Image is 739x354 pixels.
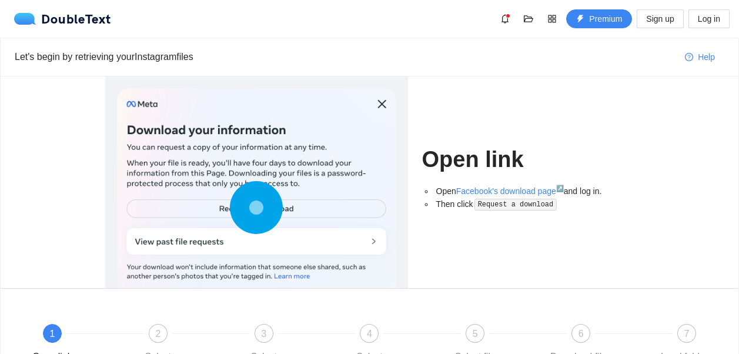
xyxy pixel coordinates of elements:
[473,329,478,339] span: 5
[155,329,160,339] span: 2
[261,329,266,339] span: 3
[579,329,584,339] span: 6
[646,12,674,25] span: Sign up
[15,49,676,64] div: Let's begin by retrieving your Instagram files
[434,198,634,211] li: Then click
[556,185,564,192] sup: ↗
[520,14,537,24] span: folder-open
[684,329,690,339] span: 7
[496,9,514,28] button: bell
[688,9,730,28] button: Log in
[589,12,622,25] span: Premium
[566,9,632,28] button: thunderboltPremium
[496,14,514,24] span: bell
[367,329,372,339] span: 4
[576,15,584,24] span: thunderbolt
[456,186,564,196] a: Facebook's download page↗
[474,199,557,211] code: Request a download
[698,51,715,64] span: Help
[543,14,561,24] span: appstore
[698,12,720,25] span: Log in
[434,185,634,198] li: Open and log in.
[685,53,693,62] span: question-circle
[14,13,111,25] div: DoubleText
[637,9,683,28] button: Sign up
[543,9,561,28] button: appstore
[519,9,538,28] button: folder-open
[14,13,41,25] img: logo
[50,329,55,339] span: 1
[676,48,724,66] button: question-circleHelp
[14,13,111,25] a: logoDoubleText
[422,146,634,173] h1: Open link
